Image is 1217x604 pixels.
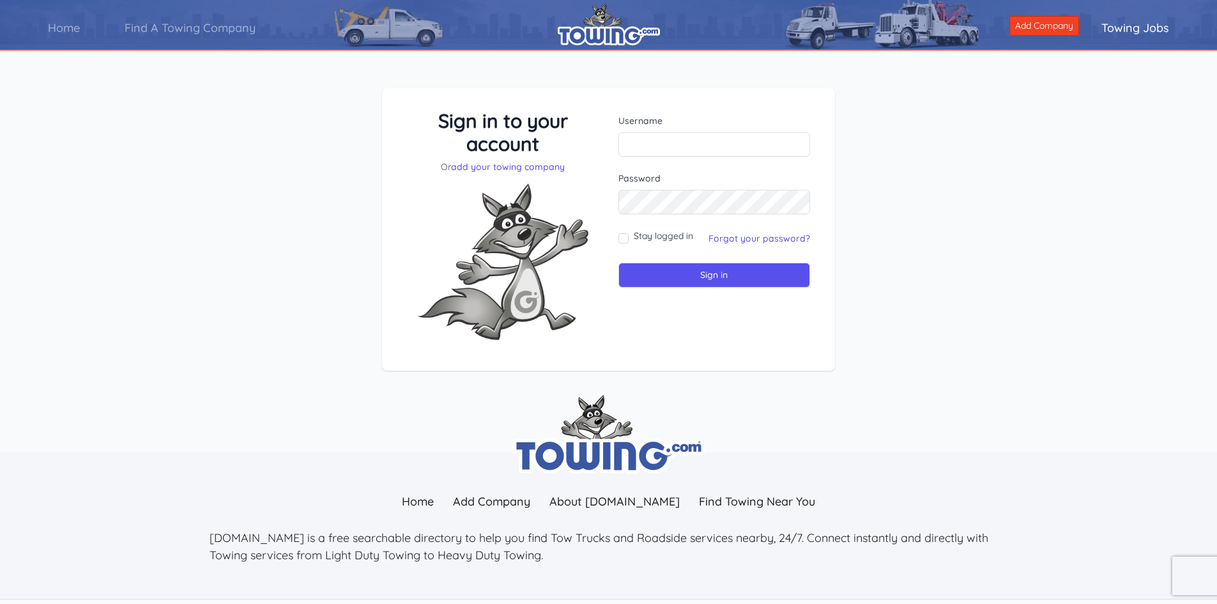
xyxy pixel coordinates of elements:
input: Sign in [618,263,811,288]
a: Add Company [443,488,540,515]
label: Password [618,172,811,185]
img: towing [513,395,705,474]
img: logo.png [558,3,660,45]
a: Find A Towing Company [102,10,278,46]
a: Towing Jobs [1079,10,1191,46]
a: Home [392,488,443,515]
h3: Sign in to your account [407,109,599,155]
a: Add Company [1009,16,1079,36]
a: add your towing company [451,161,565,173]
a: Home [26,10,102,46]
p: [DOMAIN_NAME] is a free searchable directory to help you find Tow Trucks and Roadside services ne... [210,529,1008,564]
a: About [DOMAIN_NAME] [540,488,689,515]
p: Or [407,160,599,173]
img: Fox-Excited.png [407,173,599,350]
a: Forgot your password? [708,233,810,244]
label: Username [618,114,811,127]
label: Stay logged in [634,229,693,242]
a: Find Towing Near You [689,488,825,515]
